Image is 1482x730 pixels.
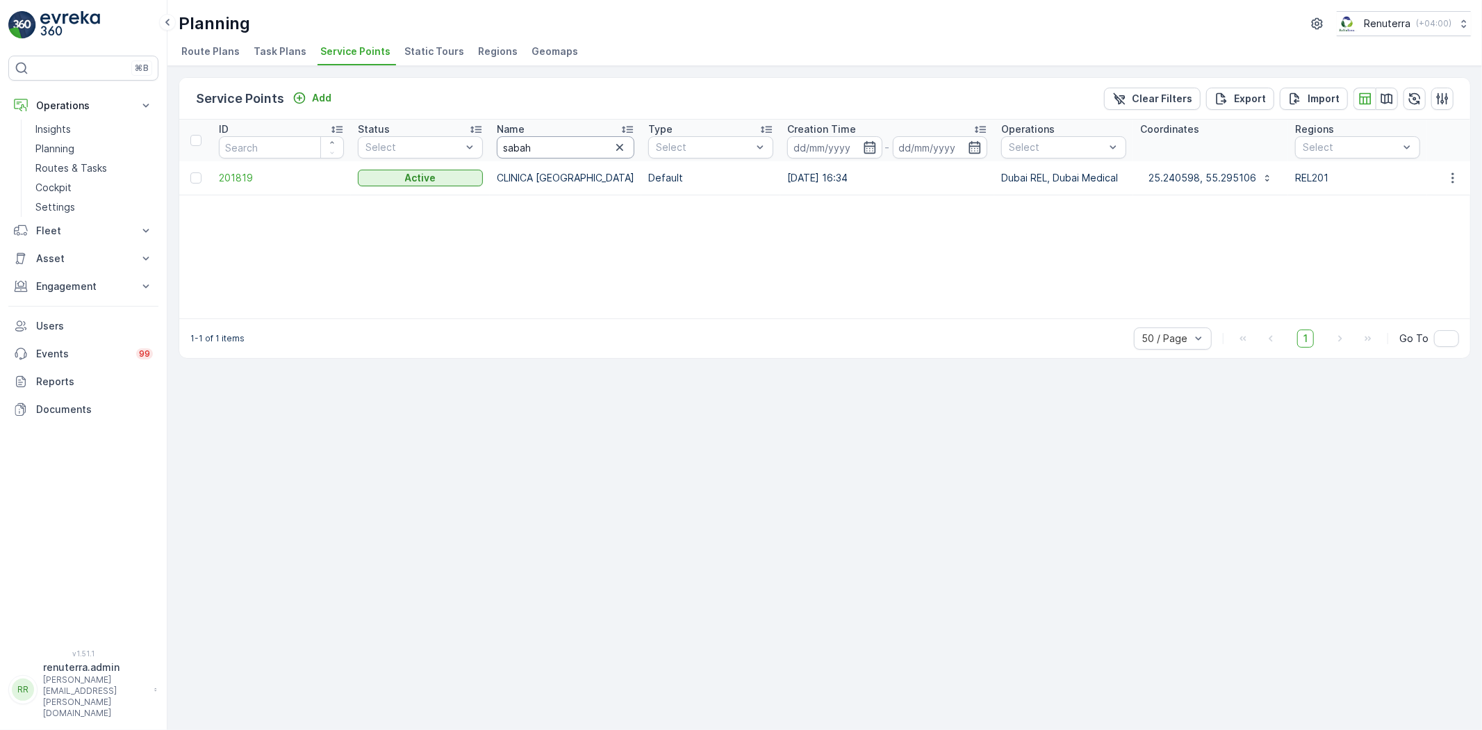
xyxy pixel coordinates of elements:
[648,171,773,185] p: Default
[1337,16,1358,31] img: Screenshot_2024-07-26_at_13.33.01.png
[532,44,578,58] span: Geomaps
[190,333,245,344] p: 1-1 of 1 items
[1001,171,1126,185] p: Dubai REL, Dubai Medical
[254,44,306,58] span: Task Plans
[8,649,158,658] span: v 1.51.1
[404,44,464,58] span: Static Tours
[1001,122,1055,136] p: Operations
[1295,122,1334,136] p: Regions
[40,11,100,39] img: logo_light-DOdMpM7g.png
[497,122,525,136] p: Name
[43,674,147,719] p: [PERSON_NAME][EMAIL_ADDRESS][PERSON_NAME][DOMAIN_NAME]
[497,171,634,185] p: CLINICA [GEOGRAPHIC_DATA]
[30,120,158,139] a: Insights
[139,348,150,359] p: 99
[1206,88,1274,110] button: Export
[478,44,518,58] span: Regions
[365,140,461,154] p: Select
[36,403,153,416] p: Documents
[1104,88,1201,110] button: Clear Filters
[287,90,337,106] button: Add
[8,312,158,340] a: Users
[1280,88,1348,110] button: Import
[8,396,158,423] a: Documents
[1337,11,1471,36] button: Renuterra(+04:00)
[179,13,250,35] p: Planning
[885,139,890,156] p: -
[181,44,240,58] span: Route Plans
[30,197,158,217] a: Settings
[1009,140,1105,154] p: Select
[787,136,882,159] input: dd/mm/yyyy
[196,89,284,108] p: Service Points
[358,170,483,186] button: Active
[8,273,158,300] button: Engagement
[1297,330,1314,348] span: 1
[219,171,344,185] a: 201819
[36,375,153,389] p: Reports
[1303,140,1399,154] p: Select
[893,136,988,159] input: dd/mm/yyyy
[219,122,229,136] p: ID
[780,161,994,195] td: [DATE] 16:34
[320,44,390,58] span: Service Points
[1140,122,1199,136] p: Coordinates
[497,136,634,159] input: Search
[8,340,158,368] a: Events99
[219,136,344,159] input: Search
[1295,171,1420,185] p: REL201
[8,368,158,396] a: Reports
[36,279,131,293] p: Engagement
[8,245,158,273] button: Asset
[36,252,131,266] p: Asset
[30,178,158,197] a: Cockpit
[312,91,331,105] p: Add
[1399,332,1429,346] span: Go To
[1148,171,1256,185] p: 25.240598, 55.295106
[135,63,149,74] p: ⌘B
[8,660,158,719] button: RRrenuterra.admin[PERSON_NAME][EMAIL_ADDRESS][PERSON_NAME][DOMAIN_NAME]
[35,142,74,156] p: Planning
[1140,167,1281,189] button: 25.240598, 55.295106
[35,200,75,214] p: Settings
[12,679,34,701] div: RR
[36,347,128,361] p: Events
[8,11,36,39] img: logo
[1416,18,1451,29] p: ( +04:00 )
[358,122,390,136] p: Status
[405,171,436,185] p: Active
[35,122,71,136] p: Insights
[1234,92,1266,106] p: Export
[8,217,158,245] button: Fleet
[787,122,856,136] p: Creation Time
[35,161,107,175] p: Routes & Tasks
[43,660,147,674] p: renuterra.admin
[30,159,158,178] a: Routes & Tasks
[1132,92,1192,106] p: Clear Filters
[30,139,158,159] a: Planning
[190,172,201,184] div: Toggle Row Selected
[36,99,131,113] p: Operations
[1308,92,1340,106] p: Import
[35,181,72,195] p: Cockpit
[1364,17,1410,31] p: Renuterra
[8,92,158,120] button: Operations
[648,122,673,136] p: Type
[36,224,131,238] p: Fleet
[36,319,153,333] p: Users
[656,140,752,154] p: Select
